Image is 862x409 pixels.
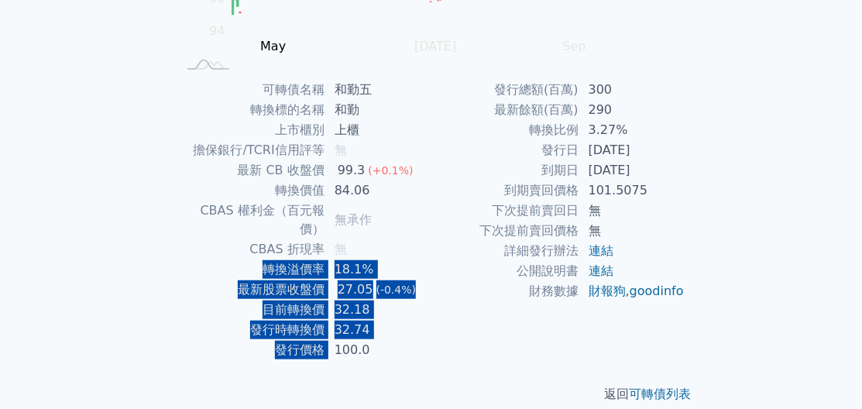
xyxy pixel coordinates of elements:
p: 返回 [159,385,704,404]
a: 可轉債列表 [630,387,692,401]
td: , [579,281,685,301]
td: 和勤 [325,100,431,120]
span: (-0.4%) [376,284,417,296]
div: 27.05 [335,280,376,299]
td: 發行日 [431,140,579,160]
a: 連結 [589,263,613,278]
td: 290 [579,100,685,120]
span: 無 [335,143,347,157]
td: 18.1% [325,259,431,280]
td: 32.18 [325,300,431,320]
span: 無承作 [335,212,372,227]
td: 無 [579,201,685,221]
td: 發行總額(百萬) [431,80,579,100]
td: 到期賣回價格 [431,180,579,201]
tspan: May [260,39,286,53]
tspan: 94 [209,23,225,38]
td: 101.5075 [579,180,685,201]
tspan: [DATE] [415,39,457,53]
td: 3.27% [579,120,685,140]
td: 上市櫃別 [177,120,325,140]
td: 下次提前賣回價格 [431,221,579,241]
a: 財報狗 [589,284,626,298]
td: 擔保銀行/TCRI信用評等 [177,140,325,160]
a: goodinfo [630,284,684,298]
td: CBAS 權利金（百元報價） [177,201,325,239]
td: CBAS 折現率 [177,239,325,259]
td: 100.0 [325,340,431,360]
tspan: Sep [563,39,586,53]
td: 32.74 [325,320,431,340]
td: 和勤五 [325,80,431,100]
td: 下次提前賣回日 [431,201,579,221]
div: 99.3 [335,161,369,180]
td: 轉換比例 [431,120,579,140]
td: 到期日 [431,160,579,180]
td: 最新股票收盤價 [177,280,325,300]
td: 財務數據 [431,281,579,301]
a: 連結 [589,243,613,258]
td: 最新 CB 收盤價 [177,160,325,180]
td: 目前轉換價 [177,300,325,320]
td: [DATE] [579,160,685,180]
td: 發行價格 [177,340,325,360]
td: 轉換溢價率 [177,259,325,280]
td: 轉換標的名稱 [177,100,325,120]
td: 發行時轉換價 [177,320,325,340]
td: 84.06 [325,180,431,201]
td: 轉換價值 [177,180,325,201]
span: (+0.1%) [368,164,413,177]
td: 300 [579,80,685,100]
td: 無 [579,221,685,241]
td: 可轉債名稱 [177,80,325,100]
td: 公開說明書 [431,261,579,281]
span: 無 [335,242,347,256]
td: 上櫃 [325,120,431,140]
td: 最新餘額(百萬) [431,100,579,120]
td: 詳細發行辦法 [431,241,579,261]
td: [DATE] [579,140,685,160]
